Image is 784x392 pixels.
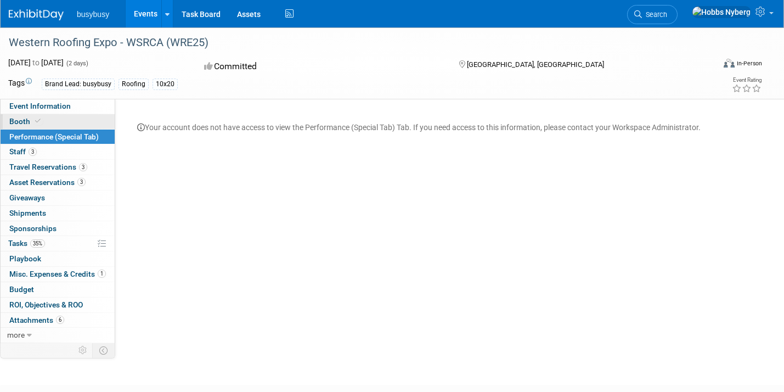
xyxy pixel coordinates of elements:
a: Sponsorships [1,221,115,236]
td: Toggle Event Tabs [93,343,115,357]
span: 6 [56,316,64,324]
div: Committed [201,57,441,76]
div: Event Format [650,57,762,74]
a: Staff3 [1,144,115,159]
span: 3 [79,163,87,171]
span: 3 [29,148,37,156]
span: [DATE] [DATE] [8,58,64,67]
a: Giveaways [1,191,115,205]
a: Performance (Special Tab) [1,130,115,144]
a: Playbook [1,251,115,266]
span: Travel Reservations [9,163,87,171]
span: more [7,331,25,339]
a: Travel Reservations3 [1,160,115,175]
div: Roofing [119,79,149,90]
span: 1 [98,270,106,278]
span: Attachments [9,316,64,324]
span: Tasks [8,239,45,248]
a: Shipments [1,206,115,221]
a: Booth [1,114,115,129]
span: [GEOGRAPHIC_DATA], [GEOGRAPHIC_DATA] [467,60,604,69]
span: Event Information [9,102,71,110]
span: Misc. Expenses & Credits [9,270,106,278]
a: Misc. Expenses & Credits1 [1,267,115,282]
span: Asset Reservations [9,178,86,187]
span: to [31,58,41,67]
span: 3 [77,178,86,186]
a: Search [627,5,678,24]
td: Personalize Event Tab Strip [74,343,93,357]
span: Giveaways [9,193,45,202]
span: busybusy [77,10,109,19]
span: Staff [9,147,37,156]
div: In-Person [736,59,762,68]
span: 35% [30,239,45,248]
img: ExhibitDay [9,9,64,20]
a: Attachments6 [1,313,115,328]
div: 10x20 [153,79,178,90]
span: Search [642,10,667,19]
span: (2 days) [65,60,88,67]
a: Asset Reservations3 [1,175,115,190]
td: Tags [8,77,32,90]
a: ROI, Objectives & ROO [1,298,115,312]
span: Playbook [9,254,41,263]
i: Booth reservation complete [35,118,41,124]
div: Western Roofing Expo - WSRCA (WRE25) [5,33,698,53]
div: Your account does not have access to view the Performance (Special Tab) Tab. If you need access t... [137,111,754,133]
span: Shipments [9,209,46,217]
img: Hobbs Nyberg [692,6,751,18]
span: Booth [9,117,43,126]
span: Budget [9,285,34,294]
a: more [1,328,115,343]
span: ROI, Objectives & ROO [9,300,83,309]
div: Brand Lead: busybusy [42,79,115,90]
span: Sponsorships [9,224,57,233]
a: Tasks35% [1,236,115,251]
img: Format-Inperson.png [724,59,735,68]
a: Budget [1,282,115,297]
span: Performance (Special Tab) [9,132,99,141]
div: Event Rating [732,77,762,83]
a: Event Information [1,99,115,114]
